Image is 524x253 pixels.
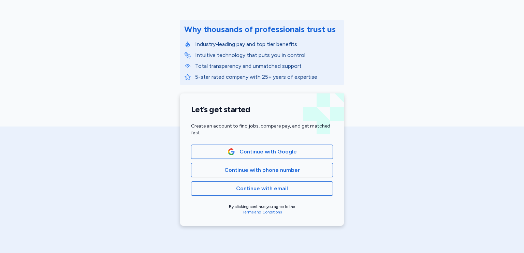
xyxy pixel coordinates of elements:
[228,148,235,155] img: Google Logo
[195,73,340,81] p: 5-star rated company with 25+ years of expertise
[191,145,333,159] button: Google LogoContinue with Google
[191,181,333,196] button: Continue with email
[191,163,333,177] button: Continue with phone number
[195,40,340,48] p: Industry-leading pay and top tier benefits
[191,123,333,136] div: Create an account to find jobs, compare pay, and get matched fast
[195,51,340,59] p: Intuitive technology that puts you in control
[195,62,340,70] p: Total transparency and unmatched support
[184,24,336,35] div: Why thousands of professionals trust us
[239,148,297,156] span: Continue with Google
[224,166,300,174] span: Continue with phone number
[236,184,288,193] span: Continue with email
[191,204,333,215] div: By clicking continue you agree to the
[243,210,282,214] a: Terms and Conditions
[191,104,333,115] h1: Let’s get started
